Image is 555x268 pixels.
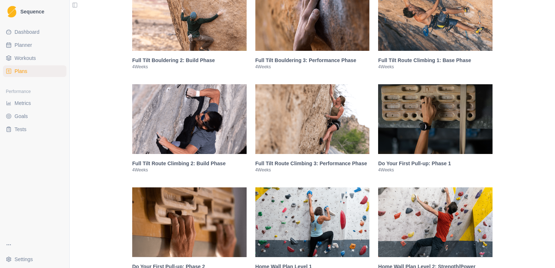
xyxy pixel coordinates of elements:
h3: Full Tilt Route Climbing 2: Build Phase [132,160,247,167]
a: Planner [3,39,66,51]
a: Metrics [3,97,66,109]
img: Do Your First Pull-up: Phase 1 [378,84,493,154]
span: Tests [15,126,27,133]
p: 4 Weeks [378,167,493,173]
span: Workouts [15,54,36,62]
a: Goals [3,110,66,122]
div: Performance [3,86,66,97]
a: LogoSequence [3,3,66,20]
button: Settings [3,253,66,265]
h3: Full Tilt Bouldering 3: Performance Phase [255,57,370,64]
span: Planner [15,41,32,49]
span: Plans [15,68,27,75]
p: 4 Weeks [378,64,493,70]
h3: Full Tilt Route Climbing 3: Performance Phase [255,160,370,167]
span: Dashboard [15,28,40,36]
h3: Full Tilt Route Climbing 1: Base Phase [378,57,493,64]
p: 4 Weeks [132,64,247,70]
p: 4 Weeks [255,64,370,70]
img: Full Tilt Route Climbing 3: Performance Phase [255,84,370,154]
p: 4 Weeks [132,167,247,173]
img: Logo [7,6,16,18]
img: Full Tilt Route Climbing 2: Build Phase [132,84,247,154]
a: Plans [3,65,66,77]
h3: Full Tilt Bouldering 2: Build Phase [132,57,247,64]
img: Home Wall Plan Level 2: Strength/Power [378,187,493,257]
a: Dashboard [3,26,66,38]
a: Workouts [3,52,66,64]
h3: Do Your First Pull-up: Phase 1 [378,160,493,167]
a: Tests [3,123,66,135]
span: Goals [15,113,28,120]
img: Home Wall Plan Level 1 [255,187,370,257]
p: 4 Weeks [255,167,370,173]
span: Sequence [20,9,44,14]
span: Metrics [15,100,31,107]
img: Do Your First Pull-up: Phase 2 [132,187,247,257]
